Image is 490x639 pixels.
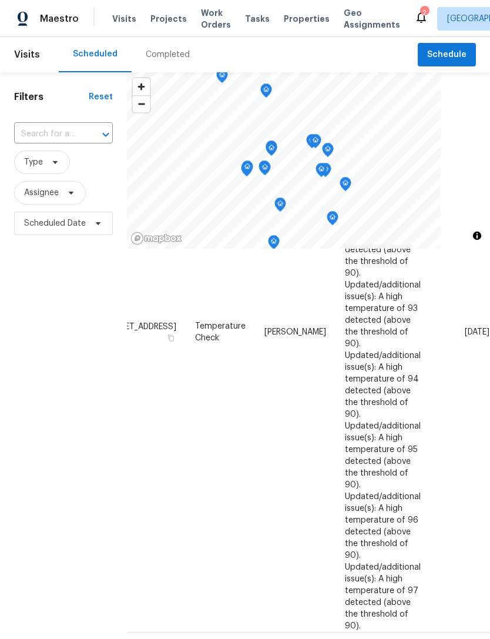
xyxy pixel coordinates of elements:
[24,218,86,229] span: Scheduled Date
[260,83,272,102] div: Map marker
[241,162,253,180] div: Map marker
[427,48,466,62] span: Schedule
[284,13,330,25] span: Properties
[310,134,321,152] div: Map marker
[166,332,176,343] button: Copy Address
[14,91,89,103] h1: Filters
[89,91,113,103] div: Reset
[274,198,286,216] div: Map marker
[216,69,228,87] div: Map marker
[344,7,400,31] span: Geo Assignments
[268,235,280,253] div: Map marker
[133,78,150,95] button: Zoom in
[112,13,136,25] span: Visits
[133,95,150,112] button: Zoom out
[470,229,484,243] button: Toggle attribution
[306,134,318,152] div: Map marker
[127,72,441,249] canvas: Map
[103,322,176,330] span: [STREET_ADDRESS]
[418,43,476,67] button: Schedule
[73,48,118,60] div: Scheduled
[474,229,481,242] span: Toggle attribution
[14,42,40,68] span: Visits
[130,232,182,245] a: Mapbox homepage
[24,187,59,199] span: Assignee
[146,49,190,61] div: Completed
[465,327,489,336] span: [DATE]
[264,327,326,336] span: [PERSON_NAME]
[150,13,187,25] span: Projects
[201,7,231,31] span: Work Orders
[14,125,80,143] input: Search for an address...
[420,7,428,19] div: 2
[195,322,246,342] span: Temperature Check
[322,143,334,161] div: Map marker
[241,160,253,179] div: Map marker
[266,142,277,160] div: Map marker
[259,161,271,179] div: Map marker
[98,126,114,143] button: Open
[245,15,270,23] span: Tasks
[259,160,270,179] div: Map marker
[40,13,79,25] span: Maestro
[327,211,338,229] div: Map marker
[316,163,327,181] div: Map marker
[345,34,421,630] span: A high temperature of 91 detected (above the threshold of 90). Please investigate. SmartRent Unit...
[340,177,351,195] div: Map marker
[266,140,277,159] div: Map marker
[24,156,43,168] span: Type
[133,96,150,112] span: Zoom out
